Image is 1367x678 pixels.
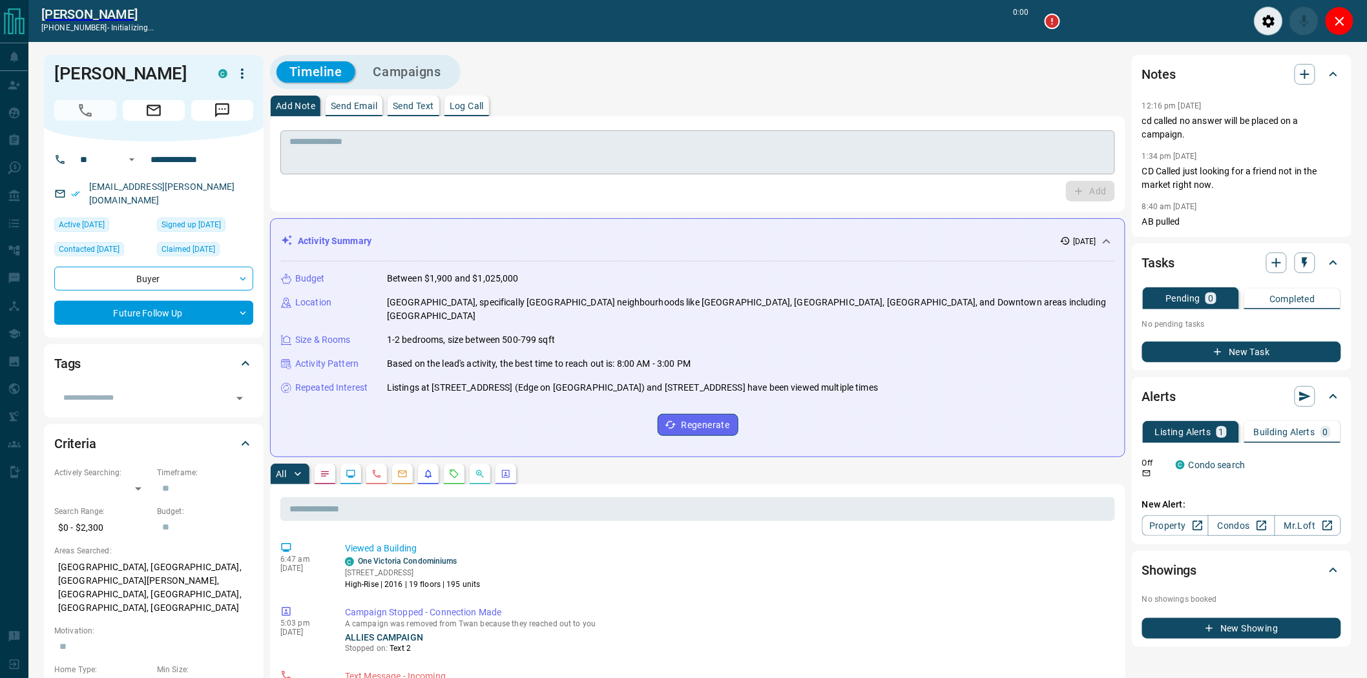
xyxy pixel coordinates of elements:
p: Between $1,900 and $1,025,000 [387,272,519,285]
a: Mr.Loft [1275,515,1341,536]
span: Text 2 [390,644,411,653]
button: New Task [1142,342,1341,362]
a: One Victoria Condominiums [358,557,457,566]
p: AB pulled [1142,215,1341,229]
p: 1-2 bedrooms, size between 500-799 sqft [387,333,555,347]
div: condos.ca [345,557,354,566]
div: Mute [1289,6,1319,36]
p: Send Text [393,101,434,110]
p: Listings at [STREET_ADDRESS] (Edge on [GEOGRAPHIC_DATA]) and [STREET_ADDRESS] have been viewed mu... [387,381,878,395]
div: Tasks [1142,247,1341,278]
span: Active [DATE] [59,218,105,231]
p: 0 [1323,427,1328,437]
p: Stopped on: [345,642,1110,654]
h2: Criteria [54,433,96,454]
span: Call [54,100,116,121]
div: Tags [54,348,253,379]
p: Home Type: [54,664,151,675]
p: Completed [1269,294,1315,303]
div: Buyer [54,267,253,291]
p: CD Called just looking for a friend not in the market right now. [1142,165,1341,192]
p: Size & Rooms [295,333,351,347]
p: Budget: [157,506,253,517]
p: New Alert: [1142,498,1341,511]
p: Off [1142,457,1168,469]
div: Thu May 16 2024 [157,242,253,260]
p: Activity Summary [298,234,371,248]
div: Close [1325,6,1354,36]
p: [STREET_ADDRESS] [345,567,481,579]
a: Condo search [1189,460,1246,470]
h2: Alerts [1142,386,1176,407]
p: Listing Alerts [1155,427,1211,437]
p: 12:16 pm [DATE] [1142,101,1202,110]
div: Notes [1142,59,1341,90]
p: A campaign was removed from Twan because they reached out to you [345,619,1110,628]
svg: Emails [397,469,408,479]
h2: Tasks [1142,252,1174,273]
p: Activity Pattern [295,357,359,371]
svg: Opportunities [475,469,485,479]
button: Timeline [277,61,355,83]
p: Timeframe: [157,467,253,478]
svg: Notes [320,469,330,479]
p: No pending tasks [1142,314,1341,334]
p: Min Size: [157,664,253,675]
p: Areas Searched: [54,545,253,557]
svg: Agent Actions [501,469,511,479]
p: Location [295,296,331,309]
div: Mon Feb 06 2023 [157,218,253,236]
p: Motivation: [54,625,253,637]
svg: Requests [449,469,459,479]
button: Campaigns [360,61,454,83]
p: 0 [1208,294,1213,303]
p: [GEOGRAPHIC_DATA], [GEOGRAPHIC_DATA], [GEOGRAPHIC_DATA][PERSON_NAME], [GEOGRAPHIC_DATA], [GEOGRAP... [54,557,253,619]
h2: Showings [1142,560,1197,580]
p: [PHONE_NUMBER] - [41,22,154,34]
button: New Showing [1142,618,1341,639]
div: Showings [1142,555,1341,586]
p: Add Note [276,101,315,110]
span: initializing... [111,23,154,32]
p: Send Email [331,101,377,110]
div: Audio Settings [1254,6,1283,36]
span: Contacted [DATE] [59,243,120,256]
p: [GEOGRAPHIC_DATA], specifically [GEOGRAPHIC_DATA] neighbourhoods like [GEOGRAPHIC_DATA], [GEOGRAP... [387,296,1114,323]
p: Actively Searching: [54,467,151,478]
p: Budget [295,272,325,285]
div: Wed Jul 09 2025 [54,242,151,260]
h2: Notes [1142,64,1176,85]
p: No showings booked [1142,593,1341,605]
p: High-Rise | 2016 | 19 floors | 195 units [345,579,481,590]
p: [DATE] [280,628,326,637]
p: $0 - $2,300 [54,517,151,539]
p: cd called no answer will be placed on a campaign. [1142,114,1341,141]
p: Viewed a Building [345,542,1110,555]
svg: Email Verified [71,189,80,198]
p: 1 [1219,427,1224,437]
p: 8:40 am [DATE] [1142,202,1197,211]
a: ALLIES CAMPAIGN [345,632,423,642]
p: Campaign Stopped - Connection Made [345,606,1110,619]
div: Criteria [54,428,253,459]
p: Search Range: [54,506,151,517]
p: [DATE] [1073,236,1096,247]
div: Activity Summary[DATE] [281,229,1114,253]
a: Property [1142,515,1209,536]
p: 1:34 pm [DATE] [1142,152,1197,161]
h2: [PERSON_NAME] [41,6,154,22]
div: Future Follow Up [54,301,253,325]
h2: Tags [54,353,81,374]
p: Pending [1165,294,1200,303]
button: Regenerate [658,414,738,436]
div: Thu Jul 31 2025 [54,218,151,236]
div: Alerts [1142,381,1341,412]
svg: Email [1142,469,1151,478]
span: Signed up [DATE] [162,218,221,231]
svg: Calls [371,469,382,479]
span: Email [123,100,185,121]
div: condos.ca [1176,460,1185,469]
p: Repeated Interest [295,381,368,395]
button: Open [231,389,249,407]
svg: Listing Alerts [423,469,433,479]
